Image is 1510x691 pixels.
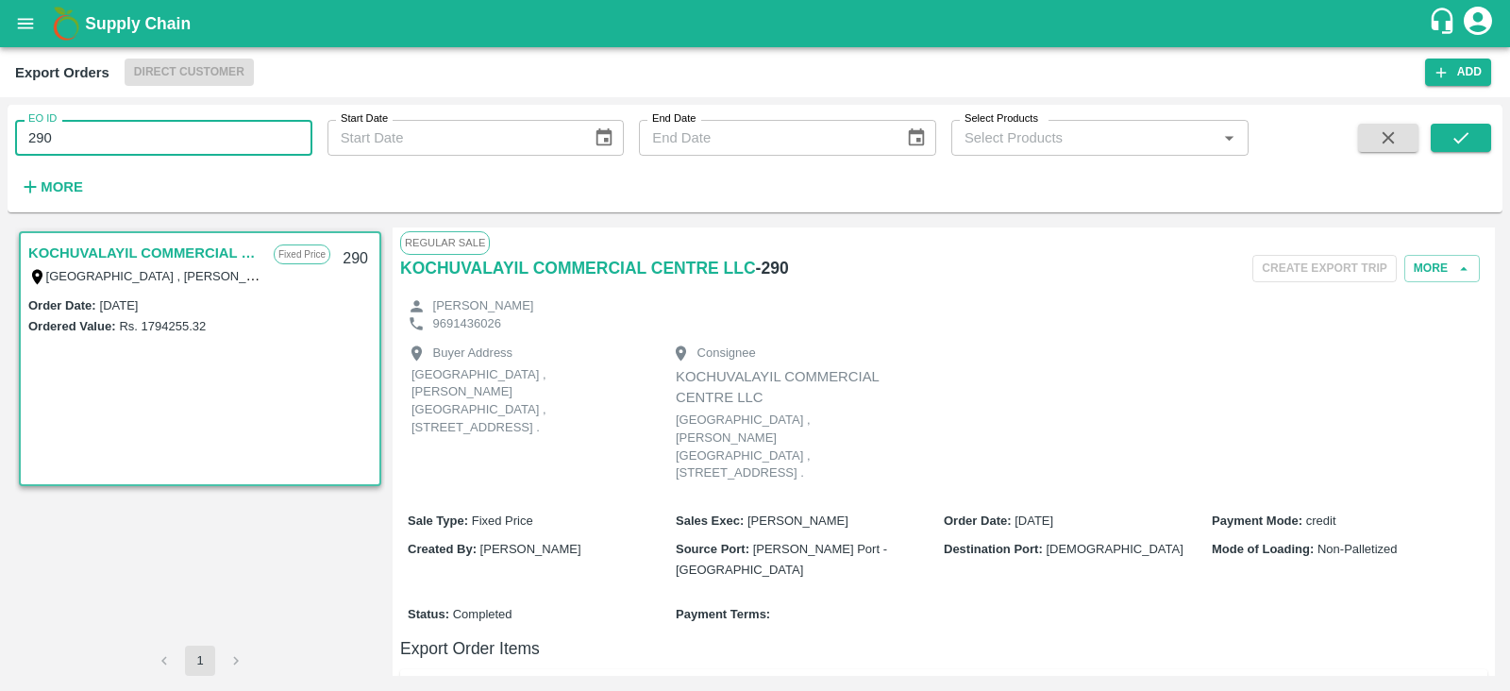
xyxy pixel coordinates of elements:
div: customer-support [1428,7,1461,41]
a: Supply Chain [85,10,1428,37]
b: Payment Terms : [676,607,770,621]
label: [DATE] [100,298,139,312]
span: Non-Palletized [1317,542,1398,556]
label: Order Date : [28,298,96,312]
p: [GEOGRAPHIC_DATA] , [PERSON_NAME] [GEOGRAPHIC_DATA] , [STREET_ADDRESS] . [411,366,638,436]
span: Completed [453,607,512,621]
label: End Date [652,111,696,126]
h6: - 290 [756,255,789,281]
label: Rs. 1794255.32 [119,319,206,333]
label: EO ID [28,111,57,126]
b: Status : [408,607,449,621]
button: More [1404,255,1480,282]
img: logo [47,5,85,42]
button: Open [1216,126,1241,150]
span: [PERSON_NAME] Port - [GEOGRAPHIC_DATA] [676,542,887,577]
b: Mode of Loading : [1212,542,1314,556]
p: [PERSON_NAME] [433,297,534,315]
button: Add [1425,59,1491,86]
b: Destination Port : [944,542,1043,556]
span: [DEMOGRAPHIC_DATA] [1046,542,1183,556]
button: open drawer [4,2,47,45]
button: More [15,171,88,203]
b: Order Date : [944,514,1012,528]
p: [GEOGRAPHIC_DATA] , [PERSON_NAME] [GEOGRAPHIC_DATA] , [STREET_ADDRESS] . [676,412,902,481]
button: page 1 [185,646,215,676]
label: [GEOGRAPHIC_DATA] , [PERSON_NAME] [GEOGRAPHIC_DATA] , [STREET_ADDRESS] . [46,268,555,283]
b: Created By : [408,542,477,556]
div: Export Orders [15,60,109,85]
label: Ordered Value: [28,319,115,333]
button: Choose date [898,120,934,156]
nav: pagination navigation [146,646,254,676]
label: Start Date [341,111,388,126]
span: Fixed Price [472,514,533,528]
input: End Date [639,120,890,156]
p: 9691436026 [433,315,501,333]
h6: Export Order Items [400,635,1487,662]
span: Regular Sale [400,231,490,254]
b: Payment Mode : [1212,514,1302,528]
input: Select Products [957,126,1212,150]
b: Sales Exec : [676,514,744,528]
span: credit [1306,514,1336,528]
div: 290 [331,237,379,281]
a: KOCHUVALAYIL COMMERCIAL CENTRE LLC [400,255,756,281]
input: Enter EO ID [15,120,312,156]
span: [PERSON_NAME] [480,542,581,556]
b: Sale Type : [408,514,468,528]
span: [PERSON_NAME] [747,514,848,528]
strong: More [41,179,83,194]
input: Start Date [327,120,579,156]
b: Supply Chain [85,14,191,33]
span: [DATE] [1015,514,1053,528]
b: Source Port : [676,542,749,556]
p: Fixed Price [274,244,330,264]
label: Select Products [965,111,1038,126]
p: Consignee [697,345,756,362]
div: account of current user [1461,4,1495,43]
p: KOCHUVALAYIL COMMERCIAL CENTRE LLC [676,366,902,409]
p: Buyer Address [433,345,513,362]
button: Choose date [586,120,622,156]
a: KOCHUVALAYIL COMMERCIAL CENTRE LLC [28,241,264,265]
